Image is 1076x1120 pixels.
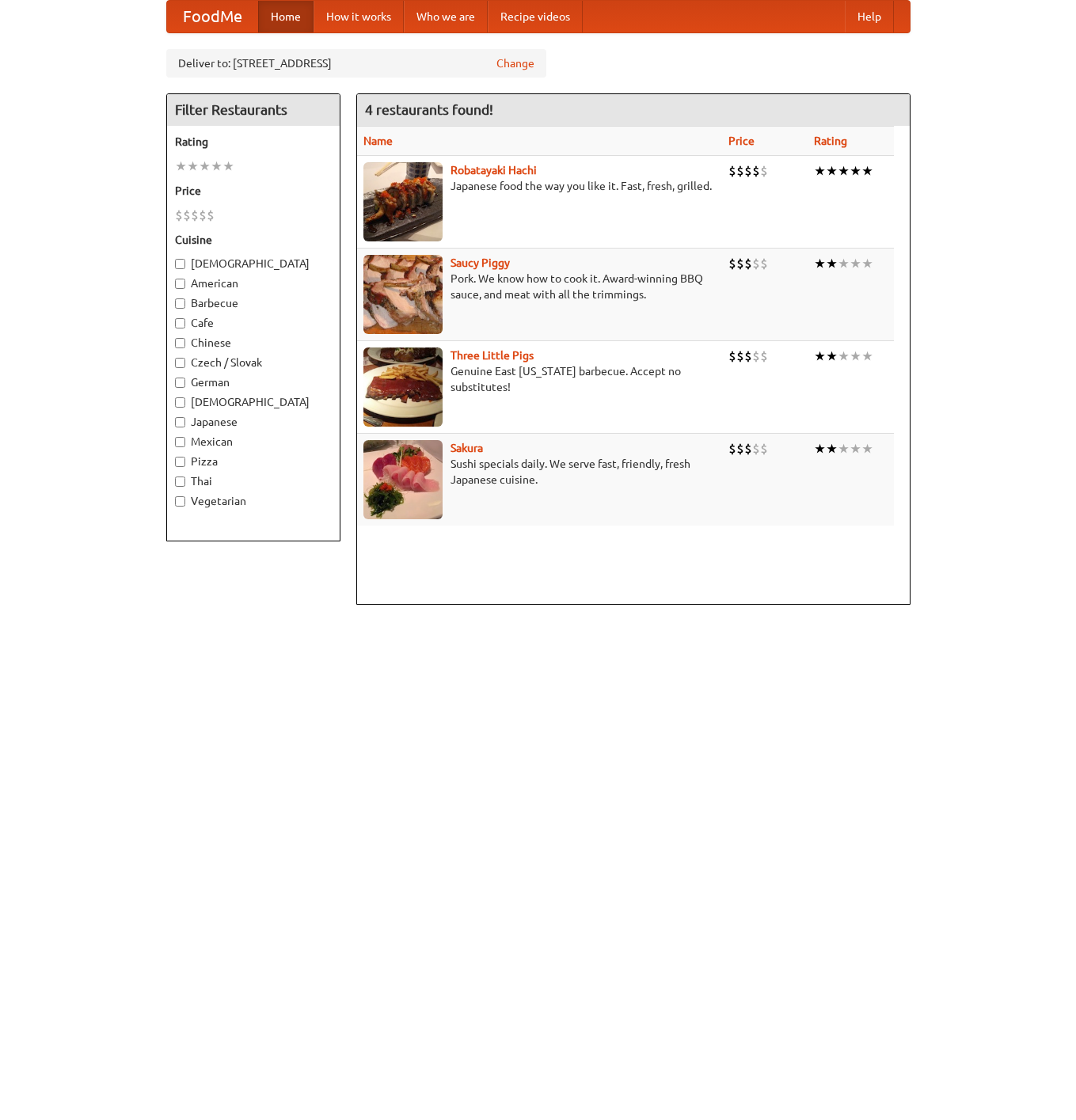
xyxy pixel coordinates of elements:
ng-pluralize: 4 restaurants found! [365,102,493,117]
li: ★ [211,158,222,175]
li: $ [736,255,744,272]
img: sakura.jpg [363,440,443,519]
li: $ [175,207,183,224]
label: Mexican [175,434,332,450]
label: Chinese [175,335,332,351]
li: $ [752,440,760,457]
a: Name [363,135,393,147]
li: $ [728,162,736,180]
label: German [175,374,332,390]
p: Sushi specials daily. We serve fast, friendly, fresh Japanese cuisine. [363,456,717,488]
input: Thai [175,476,185,487]
li: ★ [850,162,861,180]
a: How it works [314,1,404,32]
li: $ [760,440,768,457]
li: $ [752,347,760,365]
li: ★ [814,440,826,457]
a: Three Little Pigs [451,349,534,362]
p: Japanese food the way you like it. Fast, fresh, grilled. [363,178,717,194]
li: $ [752,162,760,180]
li: ★ [826,440,838,457]
label: American [175,275,332,291]
li: ★ [826,162,838,180]
input: German [175,378,185,388]
h5: Price [175,183,332,199]
li: ★ [850,347,861,365]
li: ★ [861,440,873,457]
label: Cafe [175,315,332,331]
label: Vegetarian [175,493,332,509]
a: Recipe videos [488,1,583,32]
li: ★ [199,158,211,175]
a: Sakura [451,442,483,454]
input: Barbecue [175,298,185,309]
li: ★ [850,255,861,272]
li: ★ [826,347,838,365]
label: Czech / Slovak [175,355,332,370]
li: $ [736,440,744,457]
a: Help [845,1,894,32]
input: Cafe [175,318,185,328]
li: $ [744,440,752,457]
a: Saucy Piggy [451,256,510,269]
a: FoodMe [167,1,258,32]
li: ★ [222,158,234,175]
input: Chinese [175,338,185,348]
input: Vegetarian [175,496,185,507]
li: $ [199,207,207,224]
li: $ [736,162,744,180]
li: ★ [861,347,873,365]
li: ★ [861,255,873,272]
li: $ [728,347,736,365]
li: $ [744,255,752,272]
label: [DEMOGRAPHIC_DATA] [175,394,332,410]
h5: Cuisine [175,232,332,248]
label: Pizza [175,454,332,469]
li: $ [760,347,768,365]
li: ★ [814,255,826,272]
h4: Filter Restaurants [167,94,340,126]
li: ★ [861,162,873,180]
li: $ [744,347,752,365]
img: robatayaki.jpg [363,162,443,241]
li: ★ [838,162,850,180]
li: $ [207,207,215,224]
li: ★ [826,255,838,272]
li: $ [728,440,736,457]
input: Czech / Slovak [175,358,185,368]
li: ★ [814,347,826,365]
input: [DEMOGRAPHIC_DATA] [175,397,185,408]
li: ★ [838,347,850,365]
li: $ [736,347,744,365]
input: [DEMOGRAPHIC_DATA] [175,259,185,269]
li: $ [760,255,768,272]
li: $ [744,162,752,180]
a: Home [258,1,314,32]
label: [DEMOGRAPHIC_DATA] [175,256,332,271]
a: Change [496,55,534,71]
li: $ [728,255,736,272]
li: $ [760,162,768,180]
li: ★ [838,255,850,272]
li: $ [752,255,760,272]
input: Mexican [175,437,185,447]
li: ★ [838,440,850,457]
li: ★ [175,158,187,175]
li: $ [183,207,191,224]
p: Genuine East [US_STATE] barbecue. Accept no substitutes! [363,363,717,395]
div: Deliver to: [STREET_ADDRESS] [166,49,546,78]
h5: Rating [175,134,332,150]
a: Robatayaki Hachi [451,164,537,177]
li: $ [191,207,199,224]
img: saucy.jpg [363,255,443,334]
label: Barbecue [175,295,332,311]
li: ★ [850,440,861,457]
label: Japanese [175,414,332,430]
li: ★ [814,162,826,180]
label: Thai [175,473,332,489]
input: Pizza [175,457,185,467]
input: American [175,279,185,289]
